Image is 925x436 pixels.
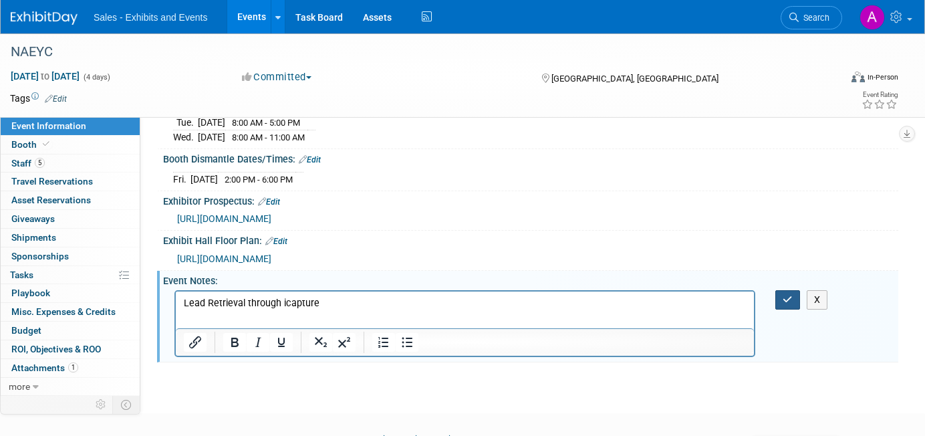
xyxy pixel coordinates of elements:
[1,154,140,173] a: Staff5
[198,130,225,144] td: [DATE]
[163,191,898,209] div: Exhibitor Prospectus:
[1,173,140,191] a: Travel Reservations
[11,213,55,224] span: Giveaways
[1,210,140,228] a: Giveaways
[1,266,140,284] a: Tasks
[113,396,140,413] td: Toggle Event Tabs
[11,11,78,25] img: ExhibitDay
[1,229,140,247] a: Shipments
[333,333,356,352] button: Superscript
[258,197,280,207] a: Edit
[11,344,101,354] span: ROI, Objectives & ROO
[265,237,287,246] a: Edit
[10,70,80,82] span: [DATE] [DATE]
[10,269,33,280] span: Tasks
[6,40,823,64] div: NAEYC
[45,94,67,104] a: Edit
[163,149,898,167] div: Booth Dismantle Dates/Times:
[1,247,140,265] a: Sponsorships
[396,333,418,352] button: Bullet list
[309,333,332,352] button: Subscript
[237,70,317,84] button: Committed
[90,396,113,413] td: Personalize Event Tab Strip
[68,362,78,372] span: 1
[176,292,754,328] iframe: Rich Text Area
[1,191,140,209] a: Asset Reservations
[177,213,271,224] a: [URL][DOMAIN_NAME]
[11,232,56,243] span: Shipments
[11,176,93,187] span: Travel Reservations
[860,5,885,30] img: Alexandra Horne
[163,231,898,248] div: Exhibit Hall Floor Plan:
[11,158,45,169] span: Staff
[1,322,140,340] a: Budget
[94,12,207,23] span: Sales - Exhibits and Events
[1,359,140,377] a: Attachments1
[9,381,30,392] span: more
[11,195,91,205] span: Asset Reservations
[11,120,86,131] span: Event Information
[184,333,207,352] button: Insert/edit link
[232,132,305,142] span: 8:00 AM - 11:00 AM
[82,73,110,82] span: (4 days)
[862,92,898,98] div: Event Rating
[173,116,198,130] td: Tue.
[11,251,69,261] span: Sponsorships
[11,325,41,336] span: Budget
[232,118,300,128] span: 8:00 AM - 5:00 PM
[177,253,271,264] a: [URL][DOMAIN_NAME]
[372,333,395,352] button: Numbered list
[10,92,67,105] td: Tags
[223,333,246,352] button: Bold
[299,155,321,165] a: Edit
[35,158,45,168] span: 5
[11,306,116,317] span: Misc. Expenses & Credits
[1,340,140,358] a: ROI, Objectives & ROO
[781,6,842,29] a: Search
[190,172,218,186] td: [DATE]
[1,378,140,396] a: more
[1,284,140,302] a: Playbook
[11,139,52,150] span: Booth
[551,74,718,84] span: [GEOGRAPHIC_DATA], [GEOGRAPHIC_DATA]
[270,333,293,352] button: Underline
[851,72,865,82] img: Format-Inperson.png
[43,140,49,148] i: Booth reservation complete
[1,303,140,321] a: Misc. Expenses & Credits
[225,175,293,185] span: 2:00 PM - 6:00 PM
[1,117,140,135] a: Event Information
[767,70,899,90] div: Event Format
[807,290,828,310] button: X
[173,130,198,144] td: Wed.
[11,288,50,298] span: Playbook
[173,172,190,186] td: Fri.
[198,116,225,130] td: [DATE]
[163,271,898,288] div: Event Notes:
[11,362,78,373] span: Attachments
[247,333,269,352] button: Italic
[39,71,51,82] span: to
[799,13,829,23] span: Search
[867,72,898,82] div: In-Person
[1,136,140,154] a: Booth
